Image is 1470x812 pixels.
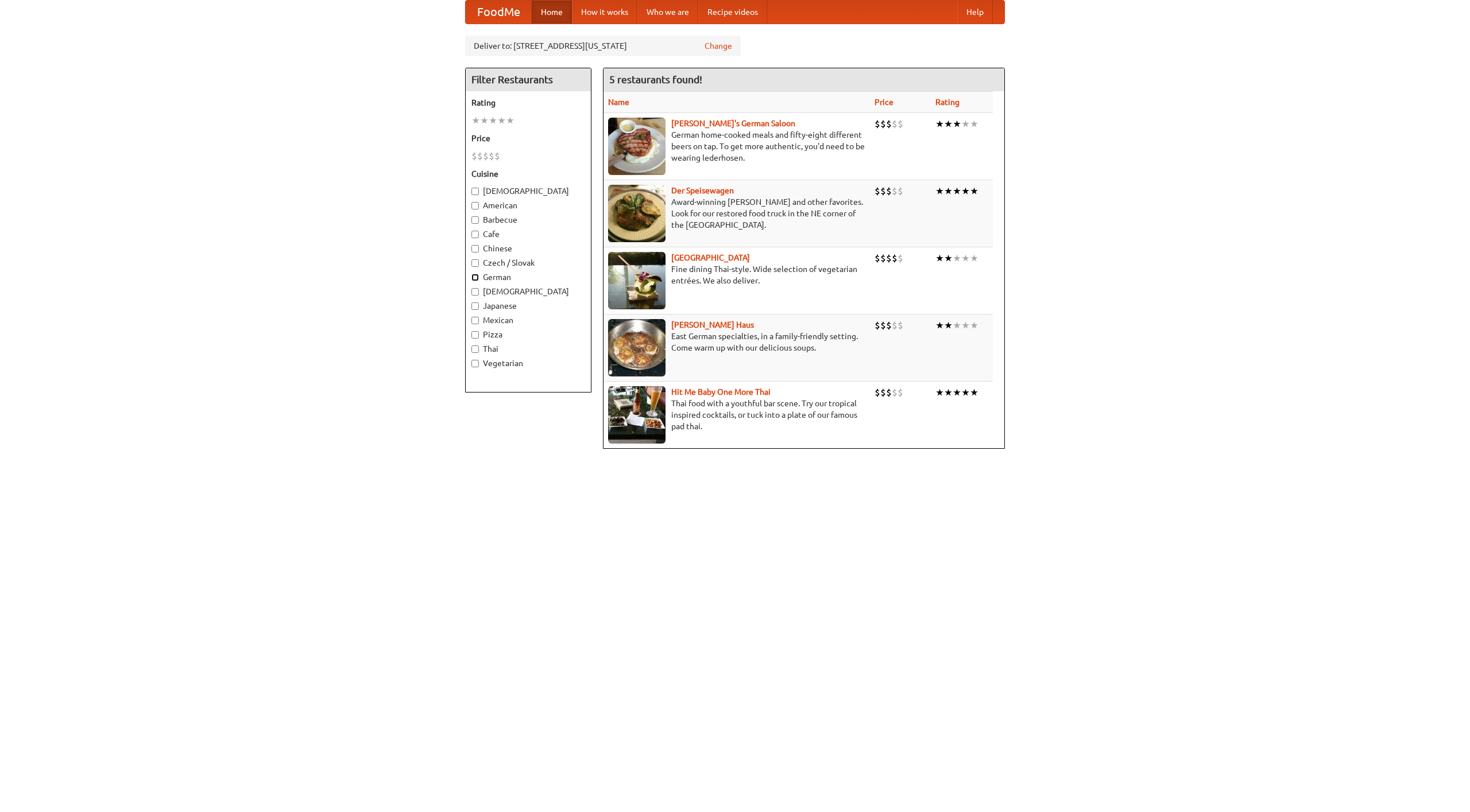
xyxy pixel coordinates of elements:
li: ★ [480,114,489,127]
label: Barbecue [471,214,585,226]
h4: Filter Restaurants [466,68,591,91]
li: $ [880,386,886,399]
li: $ [886,185,892,197]
li: ★ [953,319,961,332]
input: [DEMOGRAPHIC_DATA] [471,188,479,195]
li: ★ [497,114,506,127]
img: speisewagen.jpg [608,185,666,242]
input: [DEMOGRAPHIC_DATA] [471,288,479,296]
li: ★ [970,319,978,332]
img: esthers.jpg [608,118,666,175]
input: Mexican [471,317,479,324]
a: [GEOGRAPHIC_DATA] [671,253,750,262]
b: Der Speisewagen [671,186,734,195]
li: $ [892,185,898,197]
a: Change [705,40,732,52]
li: $ [489,150,494,162]
label: Thai [471,343,585,355]
li: ★ [953,118,961,130]
li: ★ [471,114,480,127]
label: Japanese [471,300,585,312]
label: Pizza [471,329,585,340]
li: $ [477,150,483,162]
li: $ [898,319,903,332]
a: Recipe videos [698,1,767,24]
li: ★ [489,114,497,127]
li: $ [898,252,903,265]
li: ★ [935,118,944,130]
li: ★ [506,114,514,127]
label: Mexican [471,314,585,326]
li: $ [875,185,880,197]
li: $ [892,252,898,265]
li: ★ [953,252,961,265]
li: $ [886,319,892,332]
input: Japanese [471,302,479,310]
li: $ [898,118,903,130]
label: Vegetarian [471,358,585,369]
input: American [471,202,479,209]
input: Chinese [471,245,479,252]
p: Award-winning [PERSON_NAME] and other favorites. Look for our restored food truck in the NE corne... [608,196,865,231]
li: $ [880,252,886,265]
a: [PERSON_NAME]'s German Saloon [671,119,795,128]
label: German [471,271,585,283]
li: $ [880,319,886,332]
li: ★ [961,386,970,399]
label: American [471,200,585,211]
li: ★ [961,185,970,197]
li: $ [875,319,880,332]
p: German home-cooked meals and fifty-eight different beers on tap. To get more authentic, you'd nee... [608,129,865,164]
li: $ [875,386,880,399]
li: ★ [961,252,970,265]
a: Help [957,1,993,24]
li: $ [880,185,886,197]
input: Thai [471,345,479,353]
li: $ [892,319,898,332]
label: Czech / Slovak [471,257,585,269]
a: Price [875,98,893,107]
img: kohlhaus.jpg [608,319,666,376]
a: Rating [935,98,960,107]
p: Fine dining Thai-style. Wide selection of vegetarian entrées. We also deliver. [608,263,865,286]
li: ★ [935,386,944,399]
li: $ [483,150,489,162]
a: Hit Me Baby One More Thai [671,387,771,397]
li: ★ [961,319,970,332]
p: Thai food with a youthful bar scene. Try our tropical inspired cocktails, or tuck into a plate of... [608,398,865,432]
li: $ [880,118,886,130]
a: [PERSON_NAME] Haus [671,320,754,329]
a: FoodMe [466,1,532,24]
li: $ [898,185,903,197]
input: German [471,274,479,281]
li: ★ [935,185,944,197]
li: $ [886,118,892,130]
a: Who we are [637,1,698,24]
li: ★ [970,118,978,130]
li: $ [898,386,903,399]
input: Pizza [471,331,479,339]
li: ★ [935,252,944,265]
li: $ [471,150,477,162]
li: ★ [944,185,953,197]
label: Cafe [471,228,585,240]
li: $ [875,118,880,130]
li: $ [892,386,898,399]
input: Barbecue [471,216,479,224]
p: East German specialties, in a family-friendly setting. Come warm up with our delicious soups. [608,331,865,353]
input: Vegetarian [471,360,479,367]
li: ★ [970,386,978,399]
li: $ [886,386,892,399]
h5: Rating [471,97,585,108]
a: Home [532,1,572,24]
li: ★ [953,386,961,399]
li: $ [875,252,880,265]
h5: Cuisine [471,168,585,180]
li: ★ [970,185,978,197]
input: Czech / Slovak [471,259,479,267]
li: ★ [944,252,953,265]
